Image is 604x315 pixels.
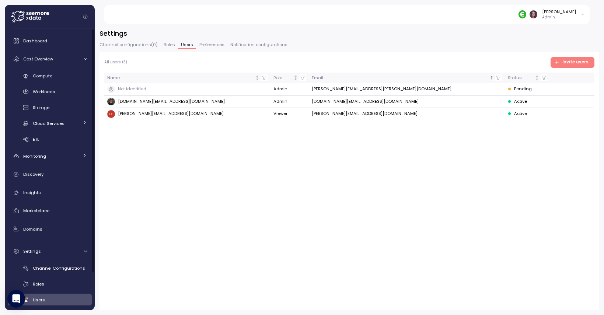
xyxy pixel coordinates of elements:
[8,117,92,129] a: Cloud Services
[118,86,146,92] p: Not identified
[309,96,505,108] td: [DOMAIN_NAME][EMAIL_ADDRESS][DOMAIN_NAME]
[181,43,193,47] span: Users
[99,43,158,47] span: Channel configurations ( 0 )
[534,75,540,80] div: Not sorted
[23,38,47,44] span: Dashboard
[8,222,92,237] a: Domains
[107,98,115,105] img: 8a667c340b96c72f6b400081a025948b
[270,108,309,120] td: Viewer
[293,75,298,80] div: Not sorted
[33,73,52,79] span: Compute
[551,57,595,68] button: Invite users
[309,73,505,83] th: EmailSorted ascending
[8,203,92,218] a: Marketplace
[8,52,92,66] a: Cost Overview
[33,89,55,95] span: Workloads
[230,43,287,47] span: Notification configurations
[309,108,505,120] td: [PERSON_NAME][EMAIL_ADDRESS][DOMAIN_NAME]
[562,57,589,67] span: Invite users
[255,75,260,80] div: Not sorted
[164,43,175,47] span: Roles
[23,208,49,214] span: Marketplace
[33,297,45,303] span: Users
[8,34,92,48] a: Dashboard
[8,86,92,98] a: Workloads
[33,265,85,271] span: Channel Configurations
[273,75,292,81] div: Role
[23,190,41,196] span: Insights
[7,290,25,308] div: Open Intercom Messenger
[505,73,550,83] th: StatusNot sorted
[8,262,92,274] a: Channel Configurations
[118,111,224,117] span: [PERSON_NAME][EMAIL_ADDRESS][DOMAIN_NAME]
[270,96,309,108] td: Admin
[81,14,90,20] button: Collapse navigation
[514,86,532,92] span: Pending
[514,111,527,117] span: Active
[312,75,488,81] div: Email
[104,73,270,83] th: NameNot sorted
[8,244,92,259] a: Settings
[33,120,64,126] span: Cloud Services
[8,294,92,306] a: Users
[107,110,115,118] img: ea9451cccb471eac5fc6d86ecdcd37cf
[23,226,42,232] span: Domains
[309,83,505,96] td: [PERSON_NAME][EMAIL_ADDRESS][PERSON_NAME][DOMAIN_NAME]
[489,75,494,80] div: Sorted ascending
[33,105,49,111] span: Storage
[8,278,92,290] a: Roles
[23,153,46,159] span: Monitoring
[514,98,527,105] span: Active
[8,133,92,145] a: ETL
[23,171,43,177] span: Discovery
[99,29,599,38] h3: Settings
[8,167,92,182] a: Discovery
[8,185,92,200] a: Insights
[23,248,41,254] span: Settings
[33,281,44,287] span: Roles
[270,83,309,96] td: Admin
[519,10,526,18] img: 689adfd76a9d17b9213495f1.PNG
[23,56,53,62] span: Cost Overview
[542,15,576,20] p: Admin
[33,136,39,142] span: ETL
[199,43,224,47] span: Preferences
[8,102,92,114] a: Storage
[530,10,537,18] img: ACg8ocLDuIZlR5f2kIgtapDwVC7yp445s3OgbrQTIAV7qYj8P05r5pI=s96-c
[508,75,534,81] div: Status
[8,70,92,82] a: Compute
[270,73,309,83] th: RoleNot sorted
[104,60,127,65] p: All users ( 3 )
[107,75,254,81] div: Name
[8,149,92,164] a: Monitoring
[118,98,225,105] span: [DOMAIN_NAME][EMAIL_ADDRESS][DOMAIN_NAME]
[542,9,576,15] div: [PERSON_NAME]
